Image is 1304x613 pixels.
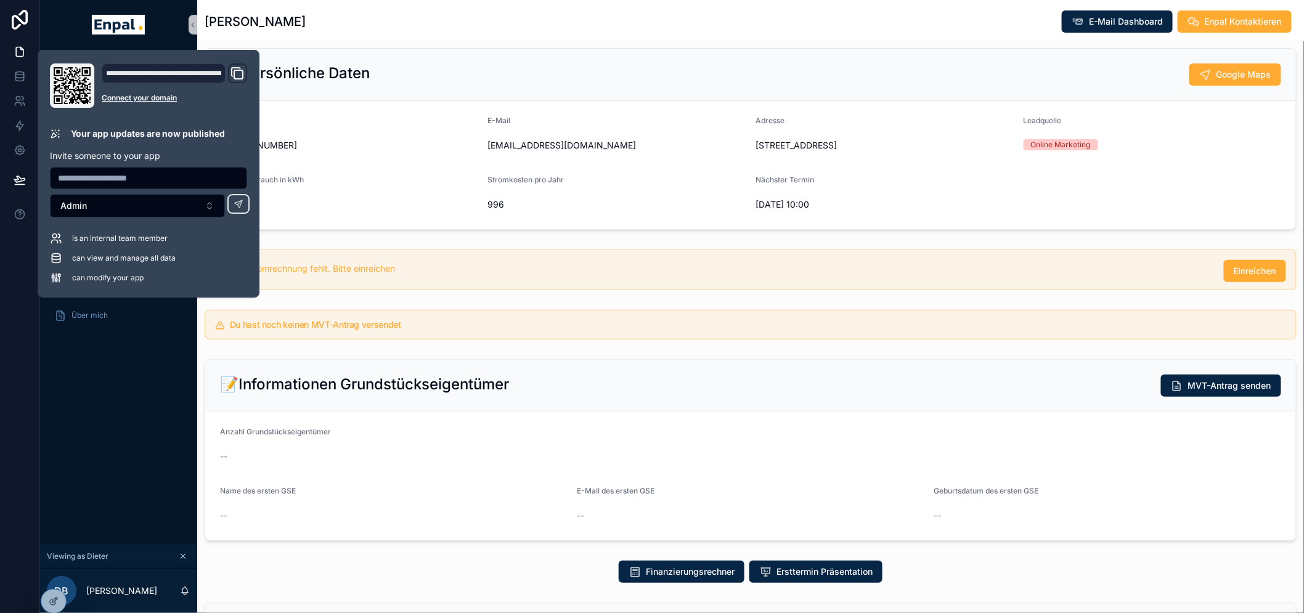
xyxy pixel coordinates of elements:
[102,63,247,108] div: Domain and Custom Link
[1089,15,1163,28] span: E-Mail Dashboard
[220,427,331,436] span: Anzahl Grundstückseigentümer
[230,262,1214,275] div: Die Stromrechnung fehlt. Bitte einreichen
[488,175,564,184] span: Stromkosten pro Jahr
[71,311,108,320] span: Über mich
[230,263,395,274] span: Die Stromrechnung fehlt. Bitte einreichen
[749,561,882,583] button: Ersttermin Präsentation
[220,450,227,463] span: --
[220,63,370,83] h2: 🪪 Persönliche Daten
[646,566,735,578] span: Finanzierungsrechner
[1224,260,1286,282] button: Einreichen
[577,509,584,522] span: --
[756,175,814,184] span: Nächster Termin
[72,233,168,243] span: is an internal team member
[50,194,225,217] button: Select Button
[488,139,746,152] span: [EMAIL_ADDRESS][DOMAIN_NAME]
[60,200,87,212] span: Admin
[1031,139,1091,150] div: Online Marketing
[1161,375,1281,397] button: MVT-Antrag senden
[1178,10,1292,33] button: Enpal Kontaktieren
[102,93,247,103] a: Connect your domain
[72,273,144,283] span: can modify your app
[230,320,1286,329] h5: Du hast noch keinen MVT-Antrag versendet
[1205,15,1282,28] span: Enpal Kontaktieren
[1189,63,1281,86] button: Google Maps
[1188,380,1271,392] span: MVT-Antrag senden
[220,375,509,394] h2: 📝Informationen Grundstückseigentümer
[220,175,304,184] span: Stromverbrauch in kWh
[1062,10,1173,33] button: E-Mail Dashboard
[220,509,227,522] span: --
[756,139,1014,152] span: [STREET_ADDRESS]
[71,128,225,140] p: Your app updates are now published
[619,561,744,583] button: Finanzierungsrechner
[488,116,511,125] span: E-Mail
[776,566,873,578] span: Ersttermin Präsentation
[934,486,1039,495] span: Geburtsdatum des ersten GSE
[50,150,247,162] p: Invite someone to your app
[47,304,190,327] a: Über mich
[72,253,176,263] span: can view and manage all data
[220,486,296,495] span: Name des ersten GSE
[205,13,306,30] h1: [PERSON_NAME]
[756,116,784,125] span: Adresse
[934,509,942,522] span: --
[488,198,746,211] span: 996
[39,49,197,343] div: scrollable content
[55,583,69,598] span: DB
[1216,68,1271,81] span: Google Maps
[1024,116,1062,125] span: Leadquelle
[220,198,478,211] span: 2.500
[1234,265,1276,277] span: Einreichen
[47,551,108,561] span: Viewing as Dieter
[220,139,478,152] span: [PHONE_NUMBER]
[756,198,1014,211] span: [DATE] 10:00
[577,486,654,495] span: E-Mail des ersten GSE
[92,15,144,35] img: App logo
[86,585,157,597] p: [PERSON_NAME]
